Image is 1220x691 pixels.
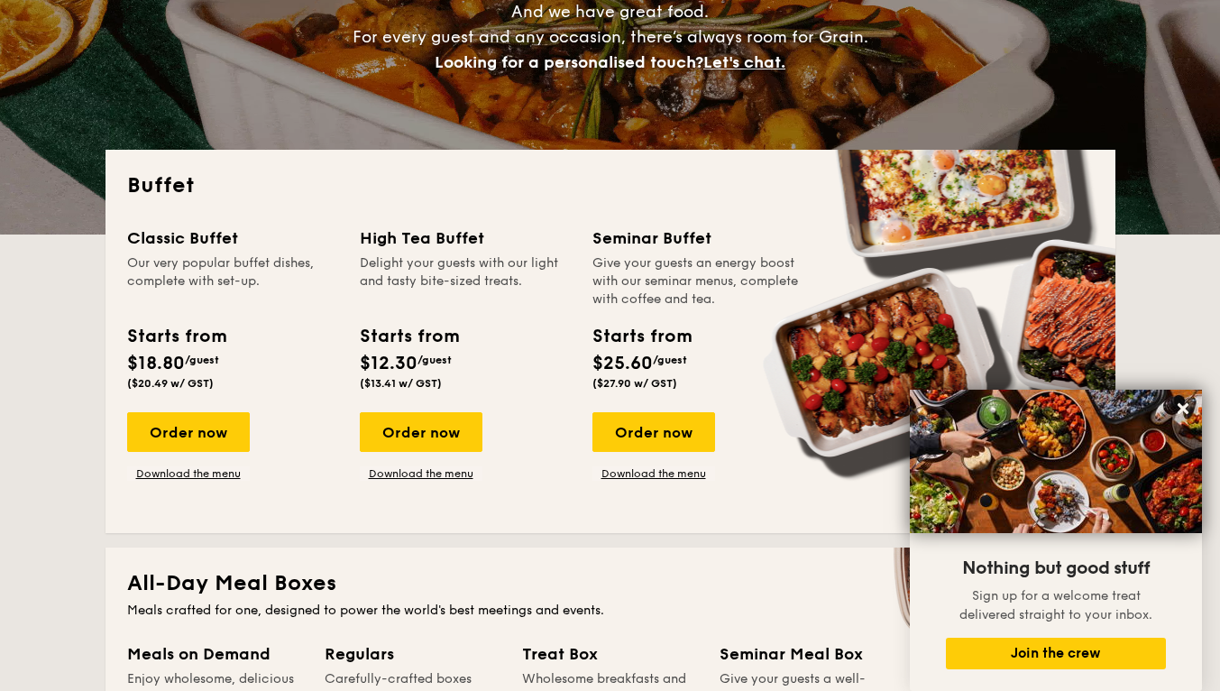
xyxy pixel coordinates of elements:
[910,390,1202,533] img: DSC07876-Edit02-Large.jpeg
[946,638,1166,669] button: Join the crew
[1169,394,1197,423] button: Close
[185,354,219,366] span: /guest
[720,641,895,667] div: Seminar Meal Box
[127,412,250,452] div: Order now
[360,353,417,374] span: $12.30
[127,353,185,374] span: $18.80
[325,641,500,667] div: Regulars
[127,641,303,667] div: Meals on Demand
[592,226,803,251] div: Seminar Buffet
[592,412,715,452] div: Order now
[127,569,1094,598] h2: All-Day Meal Boxes
[127,171,1094,200] h2: Buffet
[127,254,338,309] div: Our very popular buffet dishes, complete with set-up.
[127,466,250,481] a: Download the menu
[653,354,687,366] span: /guest
[127,602,1094,620] div: Meals crafted for one, designed to power the world's best meetings and events.
[360,323,458,350] div: Starts from
[353,2,868,72] span: And we have great food. For every guest and any occasion, there’s always room for Grain.
[962,557,1150,579] span: Nothing but good stuff
[127,323,225,350] div: Starts from
[360,412,482,452] div: Order now
[360,254,571,309] div: Delight your guests with our light and tasty bite-sized treats.
[127,377,214,390] span: ($20.49 w/ GST)
[522,641,698,667] div: Treat Box
[360,377,442,390] span: ($13.41 w/ GST)
[592,323,691,350] div: Starts from
[360,226,571,251] div: High Tea Buffet
[592,377,677,390] span: ($27.90 w/ GST)
[959,588,1152,622] span: Sign up for a welcome treat delivered straight to your inbox.
[592,353,653,374] span: $25.60
[703,52,785,72] span: Let's chat.
[592,466,715,481] a: Download the menu
[417,354,452,366] span: /guest
[360,466,482,481] a: Download the menu
[592,254,803,309] div: Give your guests an energy boost with our seminar menus, complete with coffee and tea.
[435,52,703,72] span: Looking for a personalised touch?
[127,226,338,251] div: Classic Buffet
